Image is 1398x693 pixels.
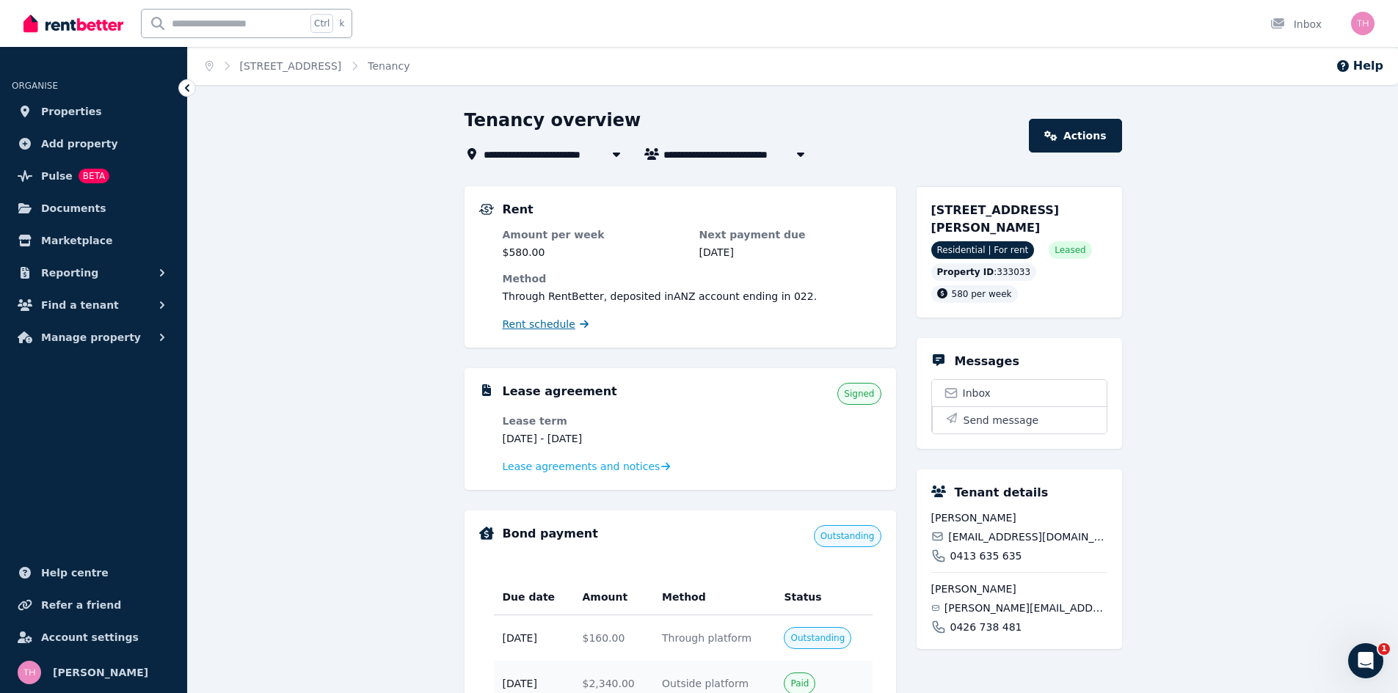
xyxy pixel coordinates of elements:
span: Refer a friend [41,596,121,614]
img: Bond Details [479,527,494,540]
span: [STREET_ADDRESS][PERSON_NAME] [931,203,1060,235]
span: Pulse [41,167,73,185]
div: Inbox [1270,17,1322,32]
span: [PERSON_NAME] [931,510,1107,525]
a: Properties [12,97,175,126]
span: Outstanding [790,632,845,644]
h5: Tenant details [955,484,1049,502]
span: 1 [1378,643,1390,655]
span: Help centre [41,564,109,582]
span: Tenancy [368,59,409,73]
th: Status [775,579,872,615]
span: Lease agreements and notices [503,459,660,474]
img: Tamara Heald [1351,12,1375,35]
img: Tamara Heald [18,661,41,684]
h1: Tenancy overview [465,109,641,132]
th: Due date [494,579,574,615]
span: [PERSON_NAME] [53,664,148,681]
dd: $580.00 [503,245,685,260]
nav: Breadcrumb [188,47,427,85]
span: Manage property [41,329,141,346]
a: PulseBETA [12,161,175,191]
dt: Lease term [503,414,685,428]
span: Add property [41,135,118,153]
span: Leased [1055,244,1085,256]
td: Through platform [653,615,775,661]
button: Send message [932,406,1107,433]
img: Rental Payments [479,204,494,215]
span: Documents [41,199,106,217]
button: Reporting [12,258,175,287]
td: $160.00 [573,615,653,661]
span: Account settings [41,628,139,646]
span: Signed [844,388,874,400]
a: Marketplace [12,226,175,255]
dd: [DATE] - [DATE] [503,431,685,446]
dt: Method [503,271,881,286]
span: Find a tenant [41,296,119,314]
span: Ctrl [310,14,333,33]
button: Find a tenant [12,290,175,320]
a: Rent schedule [503,317,589,331]
span: Send message [964,413,1039,428]
span: Through RentBetter , deposited in ANZ account ending in 022 . [503,290,818,302]
th: Amount [573,579,653,615]
a: Inbox [932,380,1107,406]
span: 0426 738 481 [950,620,1022,634]
span: Reporting [41,264,98,282]
a: Actions [1029,119,1121,153]
a: Add property [12,129,175,158]
span: Paid [790,678,809,689]
a: Refer a friend [12,590,175,620]
button: Help [1336,57,1383,75]
h5: Messages [955,353,1019,370]
img: RentBetter [23,12,123,34]
iframe: Intercom live chat [1348,643,1383,678]
span: ORGANISE [12,81,58,91]
dd: [DATE] [699,245,881,260]
span: 580 per week [952,289,1012,299]
span: [PERSON_NAME][EMAIL_ADDRESS][DOMAIN_NAME] [944,601,1107,615]
h5: Bond payment [503,525,598,543]
span: [EMAIL_ADDRESS][DOMAIN_NAME] [948,529,1107,544]
th: Method [653,579,775,615]
span: Residential | For rent [931,241,1035,259]
button: Manage property [12,323,175,352]
div: : 333033 [931,263,1037,281]
span: Rent schedule [503,317,575,331]
a: [STREET_ADDRESS] [240,60,342,72]
span: 0413 635 635 [950,549,1022,563]
span: Marketplace [41,232,112,249]
span: Inbox [963,386,991,400]
span: BETA [79,169,109,183]
a: Documents [12,194,175,223]
span: Properties [41,103,102,120]
span: Outstanding [820,530,875,542]
span: [PERSON_NAME] [931,582,1107,596]
dt: Amount per week [503,227,685,242]
h5: Rent [503,201,534,219]
dt: Next payment due [699,227,881,242]
a: Lease agreements and notices [503,459,671,474]
span: k [339,18,344,29]
a: Help centre [12,558,175,587]
span: Property ID [937,266,994,278]
span: [DATE] [503,676,565,691]
span: [DATE] [503,631,565,645]
a: Account settings [12,623,175,652]
h5: Lease agreement [503,383,617,400]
